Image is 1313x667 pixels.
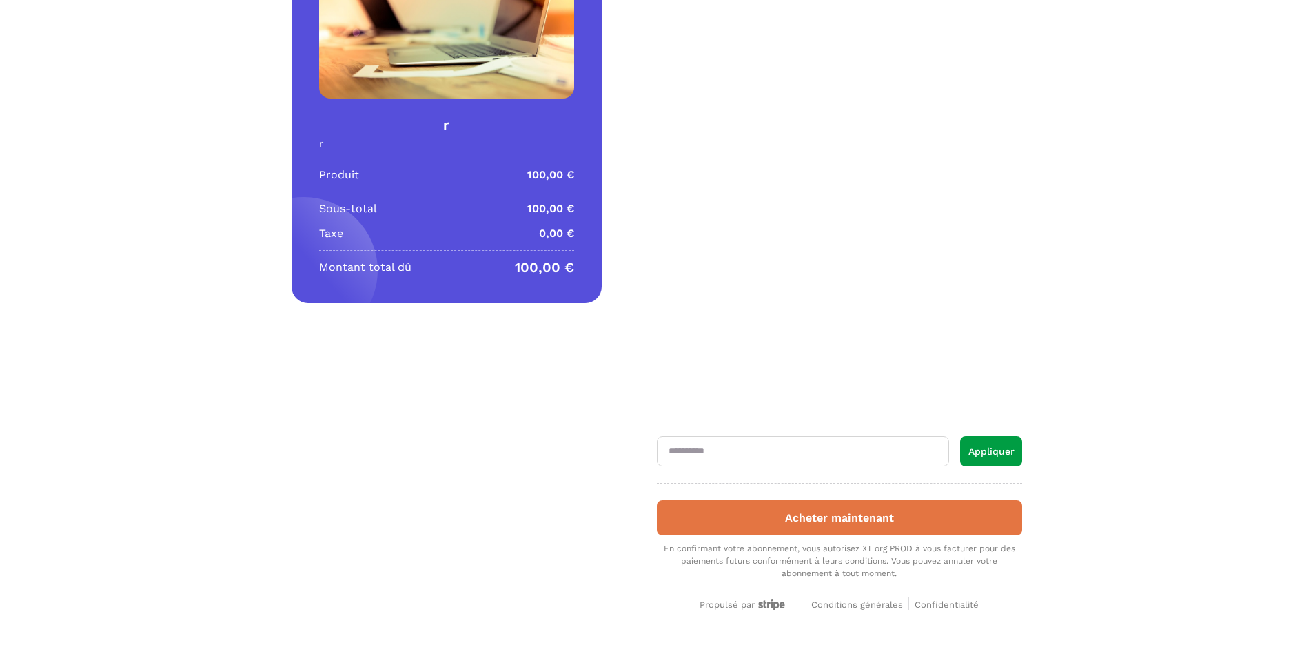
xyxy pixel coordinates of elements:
a: Confidentialité [915,597,979,610]
p: r [319,137,574,150]
h4: r [319,115,574,134]
span: Conditions générales [811,599,903,610]
p: 0,00 € [539,225,574,242]
div: Propulsé par [700,599,788,611]
p: 100,00 € [515,259,574,276]
span: Confidentialité [915,599,979,610]
p: Produit [319,167,359,183]
a: Conditions générales [811,597,909,610]
button: Acheter maintenant [657,500,1022,535]
p: 100,00 € [527,167,574,183]
p: 100,00 € [527,201,574,217]
a: Propulsé par [700,597,788,610]
button: Appliquer [960,436,1022,466]
div: En confirmant votre abonnement, vous autorisez XT org PROD à vous facturer pour des paiements fut... [657,542,1022,579]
